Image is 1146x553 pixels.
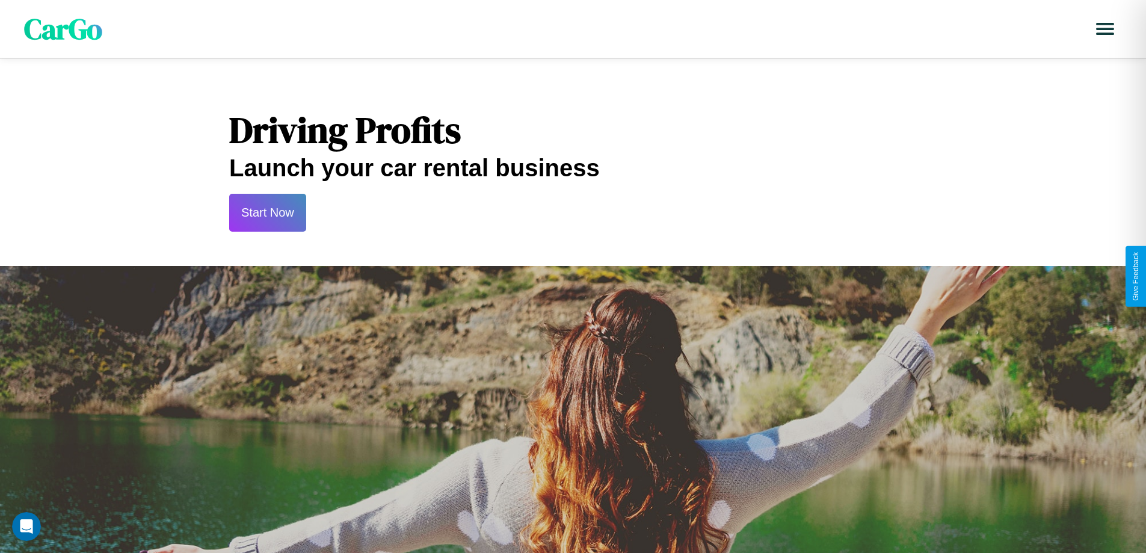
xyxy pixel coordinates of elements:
[12,512,41,541] iframe: Intercom live chat
[229,155,917,182] h2: Launch your car rental business
[1132,252,1140,301] div: Give Feedback
[24,9,102,49] span: CarGo
[229,105,917,155] h1: Driving Profits
[229,194,306,232] button: Start Now
[1088,12,1122,46] button: Open menu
